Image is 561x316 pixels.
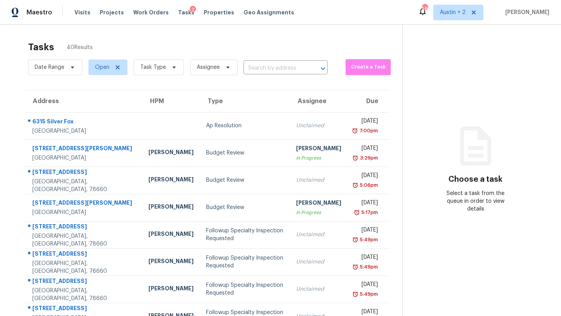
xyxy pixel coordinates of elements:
[296,209,341,216] div: In Progress
[206,149,284,157] div: Budget Review
[32,250,136,260] div: [STREET_ADDRESS]
[243,9,294,16] span: Geo Assignments
[352,181,358,189] img: Overdue Alarm Icon
[74,9,90,16] span: Visits
[296,258,341,266] div: Unclaimed
[67,44,93,51] span: 40 Results
[32,154,136,162] div: [GEOGRAPHIC_DATA]
[354,199,378,209] div: [DATE]
[148,284,194,294] div: [PERSON_NAME]
[296,176,341,184] div: Unclaimed
[358,290,378,298] div: 5:49pm
[32,118,136,127] div: 6315 Silver Fox
[348,90,390,112] th: Due
[318,63,328,74] button: Open
[100,9,124,16] span: Projects
[296,122,341,130] div: Unclaimed
[354,226,378,236] div: [DATE]
[296,144,341,154] div: [PERSON_NAME]
[354,172,378,181] div: [DATE]
[32,127,136,135] div: [GEOGRAPHIC_DATA]
[32,277,136,287] div: [STREET_ADDRESS]
[354,209,360,216] img: Overdue Alarm Icon
[440,9,466,16] span: Austin + 2
[358,181,378,189] div: 5:06pm
[448,176,503,183] h3: Choose a task
[349,63,386,72] span: Create a Task
[32,304,136,314] div: [STREET_ADDRESS]
[148,203,194,212] div: [PERSON_NAME]
[25,90,142,112] th: Address
[206,122,284,130] div: Ap Resolution
[32,232,136,248] div: [GEOGRAPHIC_DATA], [GEOGRAPHIC_DATA], 78660
[142,90,200,112] th: HPM
[354,253,378,263] div: [DATE]
[206,227,284,242] div: Followup Specialty Inspection Requested
[148,230,194,240] div: [PERSON_NAME]
[290,90,348,112] th: Assignee
[197,63,220,71] span: Assignee
[354,144,378,154] div: [DATE]
[200,90,290,112] th: Type
[206,254,284,270] div: Followup Specialty Inspection Requested
[346,59,390,75] button: Create a Task
[206,204,284,211] div: Budget Review
[32,144,136,154] div: [STREET_ADDRESS][PERSON_NAME]
[28,43,54,51] h2: Tasks
[358,236,378,244] div: 5:49pm
[354,117,378,127] div: [DATE]
[204,9,234,16] span: Properties
[243,62,306,74] input: Search by address
[296,154,341,162] div: In Progress
[296,285,341,293] div: Unclaimed
[358,127,378,135] div: 7:00pm
[206,176,284,184] div: Budget Review
[352,263,358,271] img: Overdue Alarm Icon
[32,209,136,216] div: [GEOGRAPHIC_DATA]
[32,199,136,209] div: [STREET_ADDRESS][PERSON_NAME]
[360,209,378,216] div: 5:17pm
[178,10,194,15] span: Tasks
[133,9,169,16] span: Work Orders
[502,9,549,16] span: [PERSON_NAME]
[26,9,52,16] span: Maestro
[148,176,194,185] div: [PERSON_NAME]
[32,178,136,193] div: [GEOGRAPHIC_DATA], [GEOGRAPHIC_DATA], 78660
[352,127,358,135] img: Overdue Alarm Icon
[354,281,378,290] div: [DATE]
[148,148,194,158] div: [PERSON_NAME]
[352,290,358,298] img: Overdue Alarm Icon
[32,287,136,302] div: [GEOGRAPHIC_DATA], [GEOGRAPHIC_DATA], 78660
[95,63,109,71] span: Open
[352,154,358,162] img: Overdue Alarm Icon
[358,154,378,162] div: 3:29pm
[439,190,512,213] div: Select a task from the queue in order to view details
[296,199,341,209] div: [PERSON_NAME]
[358,263,378,271] div: 5:49pm
[148,257,194,267] div: [PERSON_NAME]
[296,231,341,239] div: Unclaimed
[32,168,136,178] div: [STREET_ADDRESS]
[140,63,166,71] span: Task Type
[422,5,427,12] div: 59
[32,223,136,232] div: [STREET_ADDRESS]
[190,6,196,14] div: 2
[32,260,136,275] div: [GEOGRAPHIC_DATA], [GEOGRAPHIC_DATA], 78660
[206,281,284,297] div: Followup Specialty Inspection Requested
[352,236,358,244] img: Overdue Alarm Icon
[35,63,64,71] span: Date Range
